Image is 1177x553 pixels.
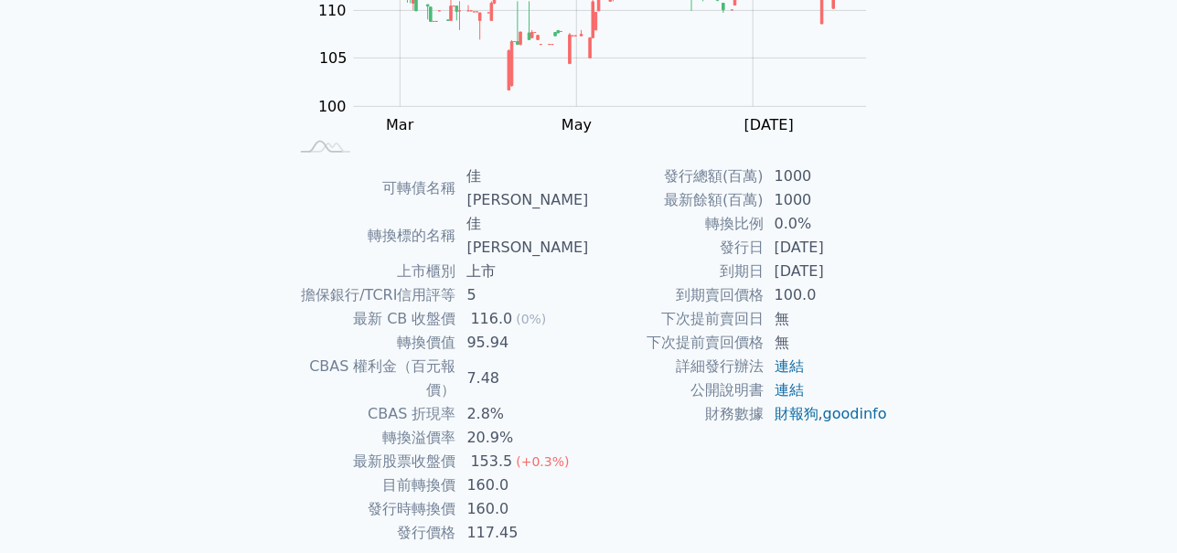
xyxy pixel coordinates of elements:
td: 轉換標的名稱 [289,212,456,260]
td: 到期賣回價格 [589,283,764,307]
td: 發行總額(百萬) [589,165,764,188]
td: [DATE] [764,260,889,283]
td: 20.9% [456,426,589,450]
td: , [764,402,889,426]
td: 發行日 [589,236,764,260]
a: 連結 [775,357,804,375]
td: 無 [764,307,889,331]
div: 116.0 [467,307,517,331]
td: 佳[PERSON_NAME] [456,212,589,260]
td: [DATE] [764,236,889,260]
td: 詳細發行辦法 [589,355,764,378]
td: 2.8% [456,402,589,426]
td: 到期日 [589,260,764,283]
td: 最新 CB 收盤價 [289,307,456,331]
td: 下次提前賣回日 [589,307,764,331]
td: 轉換溢價率 [289,426,456,450]
tspan: 110 [318,2,347,19]
td: 上市 [456,260,589,283]
td: 1000 [764,165,889,188]
a: 財報狗 [775,405,819,422]
td: 0.0% [764,212,889,236]
td: 最新餘額(百萬) [589,188,764,212]
a: goodinfo [823,405,887,422]
td: 轉換價值 [289,331,456,355]
td: 160.0 [456,473,589,497]
a: 連結 [775,381,804,399]
tspan: Mar [386,116,414,133]
td: 可轉債名稱 [289,165,456,212]
td: 下次提前賣回價格 [589,331,764,355]
td: 最新股票收盤價 [289,450,456,473]
td: 轉換比例 [589,212,764,236]
td: 佳[PERSON_NAME] [456,165,589,212]
td: 上市櫃別 [289,260,456,283]
tspan: 100 [318,98,347,115]
td: 無 [764,331,889,355]
td: 財務數據 [589,402,764,426]
td: CBAS 權利金（百元報價） [289,355,456,402]
td: 1000 [764,188,889,212]
td: 100.0 [764,283,889,307]
td: 160.0 [456,497,589,521]
tspan: [DATE] [744,116,794,133]
td: CBAS 折現率 [289,402,456,426]
td: 發行價格 [289,521,456,545]
span: (+0.3%) [516,454,569,469]
td: 5 [456,283,589,307]
td: 117.45 [456,521,589,545]
td: 7.48 [456,355,589,402]
div: 153.5 [467,450,517,473]
td: 目前轉換價 [289,473,456,497]
td: 95.94 [456,331,589,355]
td: 公開說明書 [589,378,764,402]
td: 發行時轉換價 [289,497,456,521]
span: (0%) [516,312,546,326]
tspan: 105 [319,49,348,67]
td: 擔保銀行/TCRI信用評等 [289,283,456,307]
tspan: May [562,116,592,133]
